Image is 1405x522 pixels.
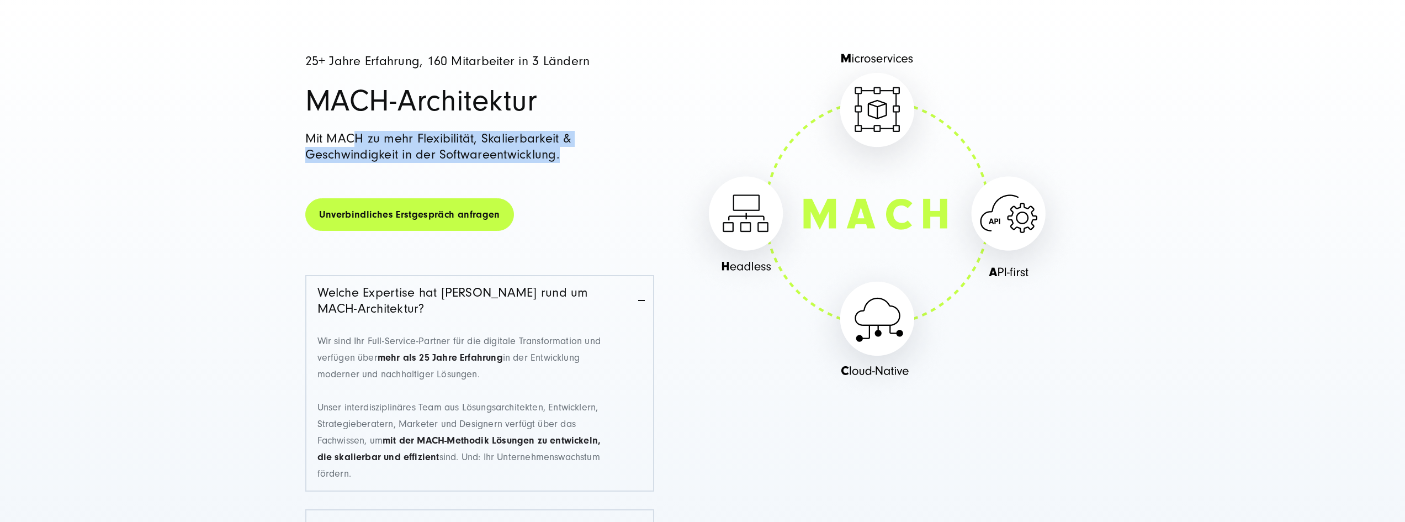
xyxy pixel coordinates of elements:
img: MACH-Architektur Headerbild [668,42,1086,407]
strong: mit der MACH-Methodik Lösungen zu entwickeln, die skalierbar und effizient [317,435,601,463]
span: Mit MACH zu mehr Flexibilität, Skalierbarkeit & Geschwindigkeit in der Softwareentwicklung. [305,131,571,162]
strong: mehr als 25 Jahre Erfahrung [378,352,503,363]
p: Wir sind Ihr Full-Service-Partner für die digitale Transformation und verfügen über in der Entwic... [317,333,617,482]
a: Unverbindliches Erstgespräch anfragen [305,198,514,231]
h1: MACH-Architektur [305,86,654,117]
h4: 25+ Jahre Erfahrung, 160 Mitarbeiter in 3 Ländern [305,55,654,68]
a: Welche Expertise hat [PERSON_NAME] rund um MACH-Architektur? [306,276,653,325]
